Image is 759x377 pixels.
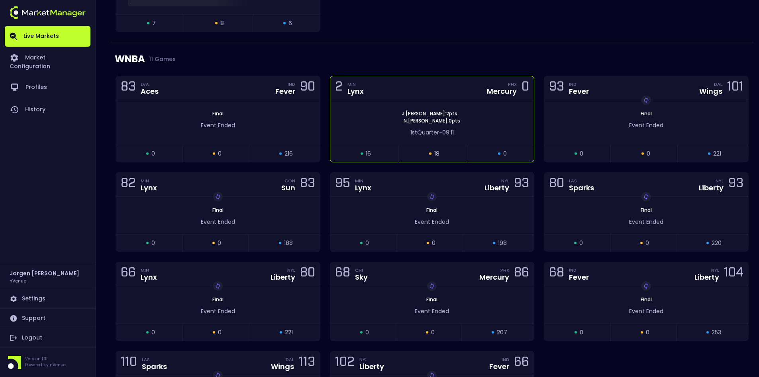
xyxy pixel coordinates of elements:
a: Market Configuration [5,47,90,76]
h2: Jorgen [PERSON_NAME] [10,269,79,278]
span: Event Ended [629,218,663,226]
span: 7 [152,19,156,28]
div: CON [284,178,295,184]
span: Event Ended [201,218,235,226]
div: Liberty [484,184,509,191]
span: Final [638,110,654,117]
div: Lynx [355,184,371,191]
div: Lynx [347,88,364,95]
span: Final [210,110,226,117]
img: logo [10,6,86,19]
span: 0 [647,150,650,158]
span: - [439,128,442,136]
span: 188 [284,239,293,247]
span: 0 [151,150,155,158]
img: replayImg [429,283,435,289]
div: MIN [141,178,157,184]
div: Sparks [569,184,594,191]
div: 93 [549,81,564,95]
span: Event Ended [201,307,235,315]
span: 8 [220,19,224,28]
div: LAS [142,356,167,363]
div: 80 [300,266,315,281]
div: 90 [300,81,315,95]
div: LAS [569,178,594,184]
div: 95 [335,177,350,192]
div: NYL [711,267,719,273]
span: 0 [365,328,369,337]
div: 86 [514,266,529,281]
div: MIN [355,178,371,184]
span: J . [PERSON_NAME] : 2 pts [400,110,460,117]
span: 0 [579,239,583,247]
span: Event Ended [629,121,663,129]
div: NYL [359,356,384,363]
span: Event Ended [629,307,663,315]
span: 09:11 [442,128,454,136]
span: Event Ended [201,121,235,129]
div: Sun [281,184,295,191]
div: Sparks [142,363,167,370]
div: 68 [335,266,350,281]
div: Mercury [487,88,517,95]
img: replayImg [215,283,221,289]
span: 0 [646,328,649,337]
a: Profiles [5,76,90,99]
div: IND [569,267,589,273]
div: Lynx [141,274,157,281]
div: IND [288,81,295,87]
span: 0 [151,239,155,247]
div: MIN [141,267,157,273]
span: Event Ended [415,307,449,315]
div: Mercury [479,274,509,281]
p: Version 1.31 [25,356,66,362]
div: Fever [489,363,509,370]
p: Powered by nVenue [25,362,66,368]
div: 68 [549,266,564,281]
span: 216 [284,150,293,158]
div: Version 1.31Powered by nVenue [5,356,90,369]
a: Support [5,309,90,328]
span: 0 [218,150,222,158]
span: Final [638,207,654,213]
div: 2 [335,81,343,95]
span: 0 [645,239,649,247]
div: Liberty [359,363,384,370]
h3: nVenue [10,278,26,284]
span: Final [210,207,226,213]
img: replayImg [643,283,649,289]
a: Live Markets [5,26,90,47]
div: PHX [500,267,509,273]
div: 0 [522,81,529,95]
div: 113 [299,356,315,371]
div: NYL [716,178,724,184]
span: 18 [434,150,439,158]
span: 0 [365,239,369,247]
span: 6 [288,19,292,28]
div: 101 [727,81,743,95]
img: replayImg [429,193,435,200]
span: N . [PERSON_NAME] : 0 pts [401,117,463,124]
img: replayImg [643,193,649,200]
div: Liberty [271,274,295,281]
img: replayImg [643,97,649,103]
div: Wings [699,88,722,95]
div: 80 [549,177,564,192]
span: 0 [431,328,435,337]
span: 0 [580,150,583,158]
div: 102 [335,356,355,371]
div: 104 [724,266,743,281]
div: DAL [714,81,722,87]
div: Wings [271,363,294,370]
span: Final [638,296,654,303]
div: Liberty [694,274,719,281]
div: 93 [728,177,743,192]
span: 1st Quarter [410,128,439,136]
span: 220 [712,239,722,247]
span: 0 [503,150,507,158]
div: IND [569,81,589,87]
span: 0 [218,328,222,337]
span: 253 [712,328,721,337]
div: Fever [569,88,589,95]
span: Final [424,296,440,303]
